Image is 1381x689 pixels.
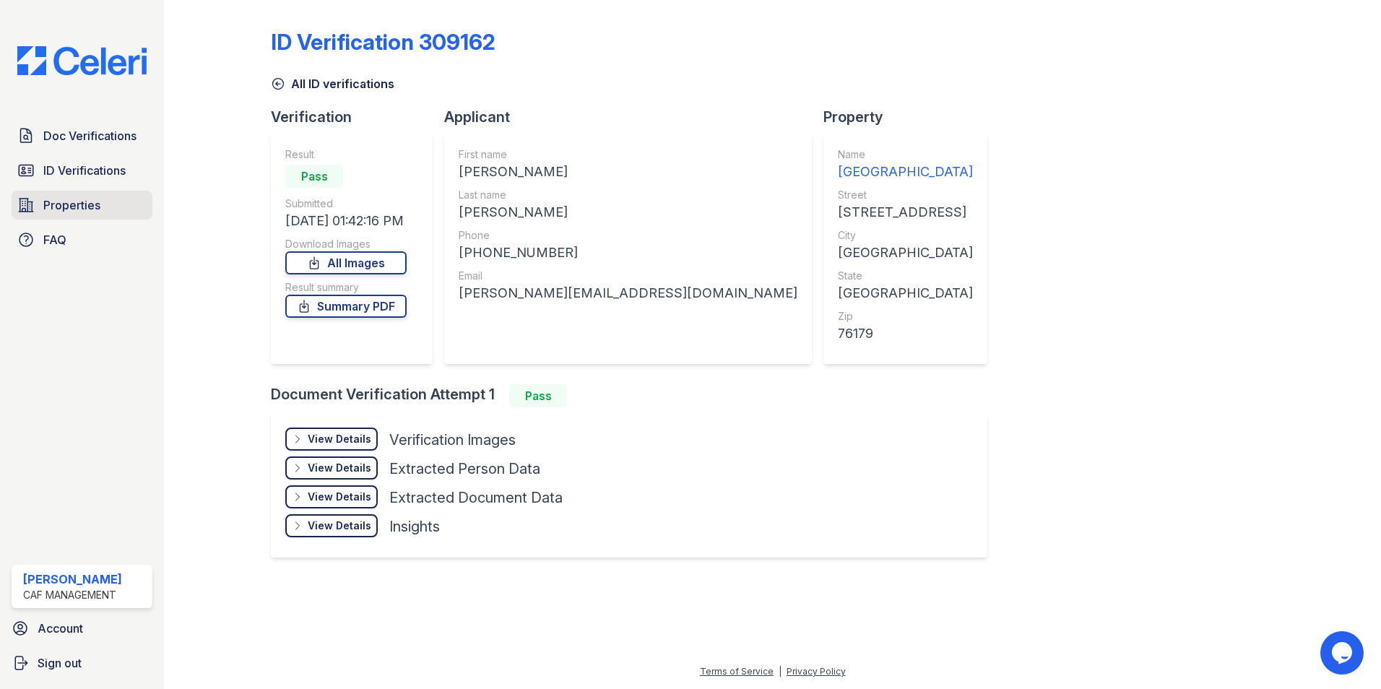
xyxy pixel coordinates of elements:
[389,430,516,450] div: Verification Images
[12,156,152,185] a: ID Verifications
[43,162,126,179] span: ID Verifications
[12,121,152,150] a: Doc Verifications
[389,516,440,537] div: Insights
[285,237,407,251] div: Download Images
[1320,631,1367,675] iframe: chat widget
[389,459,540,479] div: Extracted Person Data
[285,196,407,211] div: Submitted
[285,251,407,274] a: All Images
[285,147,407,162] div: Result
[23,571,122,588] div: [PERSON_NAME]
[389,487,563,508] div: Extracted Document Data
[459,243,797,263] div: [PHONE_NUMBER]
[838,269,973,283] div: State
[38,620,83,637] span: Account
[779,666,782,677] div: |
[308,461,371,475] div: View Details
[444,107,823,127] div: Applicant
[285,211,407,231] div: [DATE] 01:42:16 PM
[43,231,66,248] span: FAQ
[271,29,495,55] div: ID Verification 309162
[271,107,444,127] div: Verification
[838,283,973,303] div: [GEOGRAPHIC_DATA]
[787,666,846,677] a: Privacy Policy
[459,147,797,162] div: First name
[459,188,797,202] div: Last name
[308,519,371,533] div: View Details
[459,162,797,182] div: [PERSON_NAME]
[43,196,100,214] span: Properties
[271,75,394,92] a: All ID verifications
[308,432,371,446] div: View Details
[700,666,774,677] a: Terms of Service
[308,490,371,504] div: View Details
[838,147,973,182] a: Name [GEOGRAPHIC_DATA]
[838,188,973,202] div: Street
[509,384,567,407] div: Pass
[38,654,82,672] span: Sign out
[838,309,973,324] div: Zip
[838,228,973,243] div: City
[12,225,152,254] a: FAQ
[459,228,797,243] div: Phone
[459,269,797,283] div: Email
[6,614,158,643] a: Account
[285,165,343,188] div: Pass
[838,202,973,222] div: [STREET_ADDRESS]
[838,147,973,162] div: Name
[838,243,973,263] div: [GEOGRAPHIC_DATA]
[838,324,973,344] div: 76179
[285,280,407,295] div: Result summary
[43,127,137,144] span: Doc Verifications
[838,162,973,182] div: [GEOGRAPHIC_DATA]
[271,384,999,407] div: Document Verification Attempt 1
[6,46,158,75] img: CE_Logo_Blue-a8612792a0a2168367f1c8372b55b34899dd931a85d93a1a3d3e32e68fde9ad4.png
[459,202,797,222] div: [PERSON_NAME]
[23,588,122,602] div: CAF Management
[823,107,999,127] div: Property
[459,283,797,303] div: [PERSON_NAME][EMAIL_ADDRESS][DOMAIN_NAME]
[285,295,407,318] a: Summary PDF
[12,191,152,220] a: Properties
[6,649,158,677] a: Sign out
